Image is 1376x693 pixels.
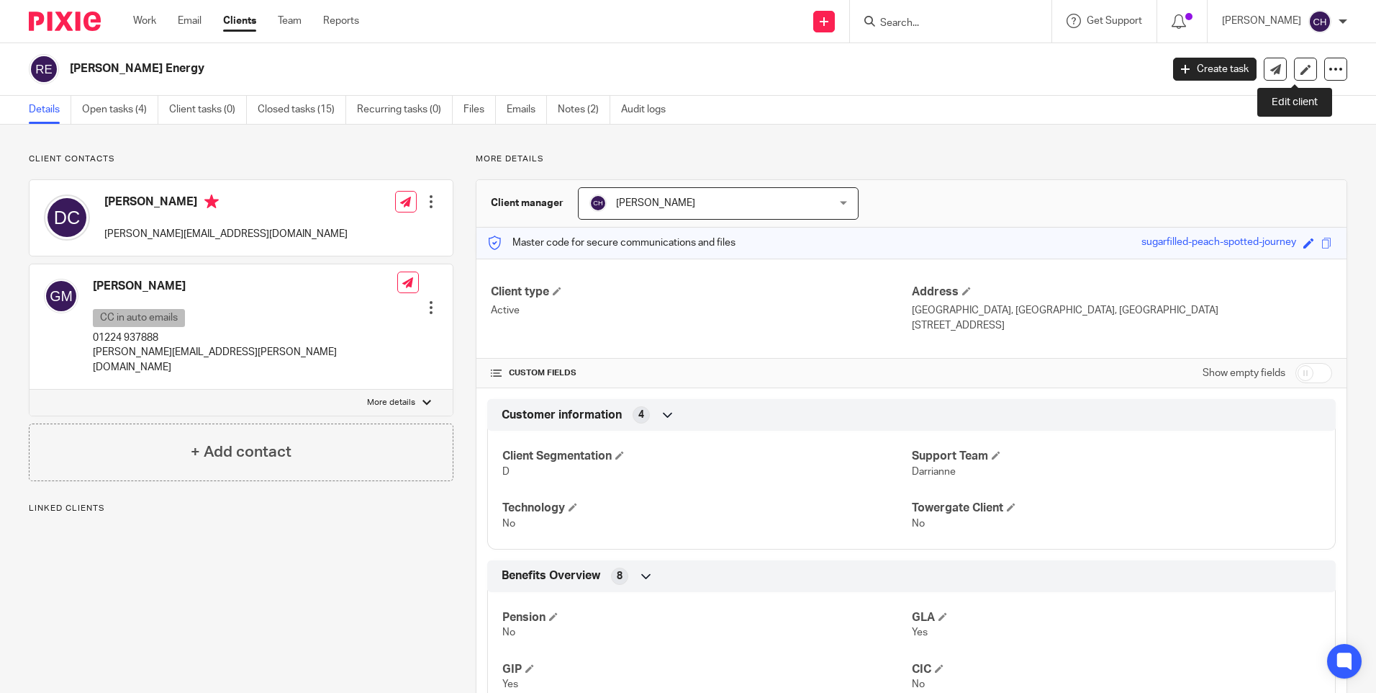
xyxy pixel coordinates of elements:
[93,345,397,375] p: [PERSON_NAME][EMAIL_ADDRESS][PERSON_NAME][DOMAIN_NAME]
[491,285,911,300] h4: Client type
[879,17,1008,30] input: Search
[558,96,610,124] a: Notes (2)
[29,54,59,84] img: svg%3E
[1203,366,1285,380] label: Show empty fields
[502,408,622,423] span: Customer information
[29,153,453,165] p: Client contacts
[1308,10,1331,33] img: svg%3E
[70,61,935,76] h2: [PERSON_NAME] Energy
[367,397,415,408] p: More details
[912,662,1321,677] h4: CIC
[589,195,607,212] img: svg%3E
[502,610,911,625] h4: Pension
[912,627,928,638] span: Yes
[487,236,735,250] p: Master code for secure communications and files
[204,195,219,209] i: Primary
[912,285,1332,300] h4: Address
[502,467,510,477] span: D
[104,227,348,241] p: [PERSON_NAME][EMAIL_ADDRESS][DOMAIN_NAME]
[491,367,911,379] h4: CUSTOM FIELDS
[104,195,348,213] h4: [PERSON_NAME]
[357,96,453,124] a: Recurring tasks (0)
[638,408,644,422] span: 4
[1141,235,1296,251] div: sugarfilled-peach-spotted-journey
[29,503,453,514] p: Linked clients
[178,14,202,28] a: Email
[323,14,359,28] a: Reports
[491,303,911,318] p: Active
[502,627,515,638] span: No
[912,679,925,689] span: No
[29,96,71,124] a: Details
[912,519,925,529] span: No
[133,14,156,28] a: Work
[616,198,695,208] span: [PERSON_NAME]
[502,679,518,689] span: Yes
[191,441,291,463] h4: + Add contact
[912,501,1321,516] h4: Towergate Client
[1222,14,1301,28] p: [PERSON_NAME]
[93,309,185,327] p: CC in auto emails
[617,569,623,584] span: 8
[82,96,158,124] a: Open tasks (4)
[502,501,911,516] h4: Technology
[621,96,676,124] a: Audit logs
[502,519,515,529] span: No
[502,449,911,464] h4: Client Segmentation
[223,14,256,28] a: Clients
[912,610,1321,625] h4: GLA
[912,449,1321,464] h4: Support Team
[476,153,1347,165] p: More details
[502,662,911,677] h4: GIP
[912,303,1332,318] p: [GEOGRAPHIC_DATA], [GEOGRAPHIC_DATA], [GEOGRAPHIC_DATA]
[507,96,547,124] a: Emails
[93,279,397,294] h4: [PERSON_NAME]
[502,568,600,584] span: Benefits Overview
[1173,58,1257,81] a: Create task
[44,195,90,241] img: svg%3E
[29,12,101,31] img: Pixie
[491,196,563,210] h3: Client manager
[93,331,397,345] p: 01224 937888
[278,14,302,28] a: Team
[912,318,1332,333] p: [STREET_ADDRESS]
[169,96,247,124] a: Client tasks (0)
[463,96,496,124] a: Files
[1087,16,1142,26] span: Get Support
[44,279,78,313] img: svg%3E
[258,96,346,124] a: Closed tasks (15)
[912,467,956,477] span: Darrianne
